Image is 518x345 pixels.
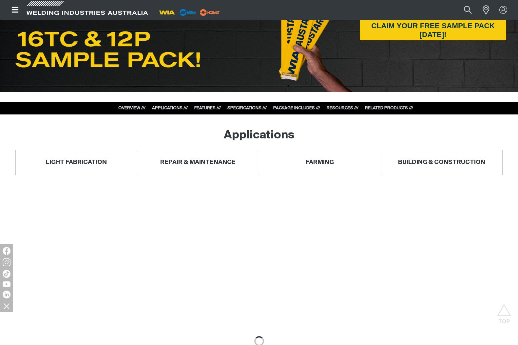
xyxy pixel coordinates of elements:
img: miller [198,8,222,17]
a: OVERVIEW /// [118,106,145,110]
a: SPECIFICATIONS /// [227,106,267,110]
a: FEATURES /// [194,106,221,110]
h2: Applications [224,128,295,143]
a: PACKAGE INCLUDES /// [273,106,320,110]
a: RESOURCES /// [327,106,358,110]
button: Scroll to top [497,304,511,319]
img: TikTok [3,270,10,278]
input: Product name or item number... [449,3,479,17]
span: CLAIM YOUR FREE SAMPLE PACK [DATE]! [360,20,506,40]
h4: FARMING [306,159,334,166]
img: hide socials [1,300,12,312]
h4: REPAIR & MAINTENANCE [160,159,236,166]
h4: BUILDING & CONSTRUCTION [384,159,499,166]
button: Search products [457,3,479,17]
a: CLAIM YOUR FREE SAMPLE PACK TODAY! [360,20,506,40]
h4: LIGHT FABRICATION [46,159,107,166]
img: Facebook [3,247,10,255]
img: Instagram [3,258,10,266]
a: miller [198,10,222,15]
img: YouTube [3,281,10,287]
a: RELATED PRODUCTS /// [365,106,413,110]
img: LinkedIn [3,291,10,298]
a: APPLICATIONS /// [152,106,188,110]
